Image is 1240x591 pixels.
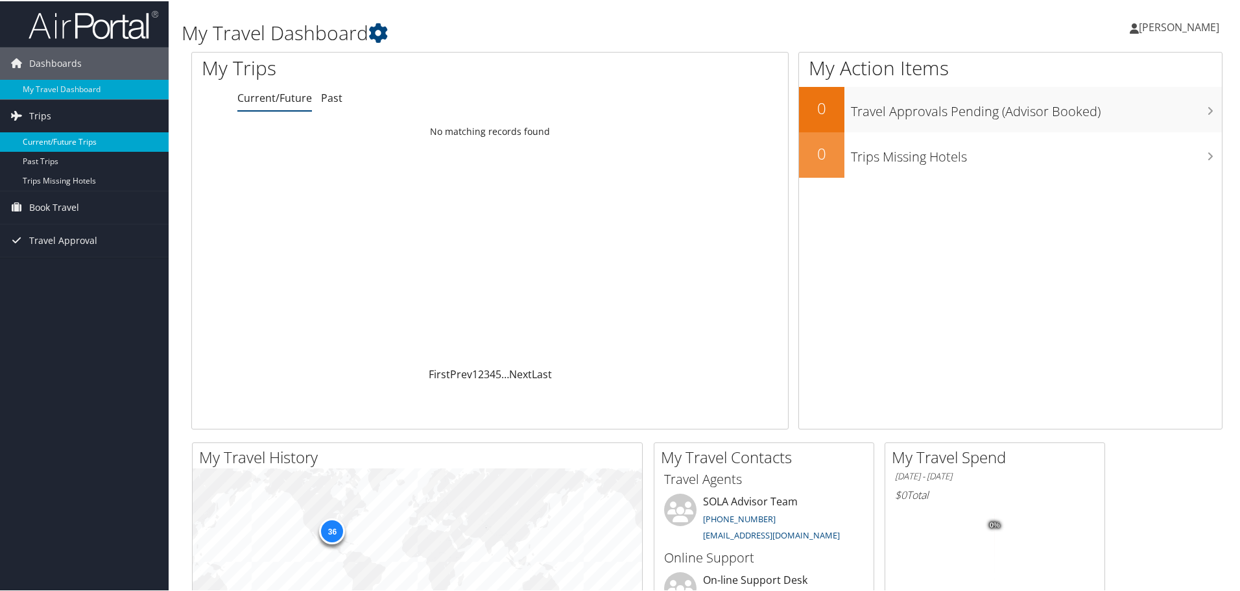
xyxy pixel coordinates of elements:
a: Next [509,366,532,380]
a: [PHONE_NUMBER] [703,512,776,524]
h2: 0 [799,141,844,163]
span: Book Travel [29,190,79,223]
a: Prev [450,366,472,380]
td: No matching records found [192,119,788,142]
div: 36 [319,517,345,543]
h2: My Travel History [199,445,642,467]
li: SOLA Advisor Team [658,492,870,546]
h3: Online Support [664,548,864,566]
a: First [429,366,450,380]
a: [PERSON_NAME] [1130,6,1232,45]
a: Last [532,366,552,380]
a: 1 [472,366,478,380]
span: Travel Approval [29,223,97,256]
a: 0Trips Missing Hotels [799,131,1222,176]
a: 3 [484,366,490,380]
a: 2 [478,366,484,380]
span: [PERSON_NAME] [1139,19,1219,33]
span: … [501,366,509,380]
a: Past [321,90,342,104]
img: airportal-logo.png [29,8,158,39]
h6: [DATE] - [DATE] [895,469,1095,481]
h3: Travel Approvals Pending (Advisor Booked) [851,95,1222,119]
a: 5 [495,366,501,380]
a: [EMAIL_ADDRESS][DOMAIN_NAME] [703,528,840,540]
h2: My Travel Spend [892,445,1104,467]
h1: My Trips [202,53,530,80]
h3: Trips Missing Hotels [851,140,1222,165]
h2: My Travel Contacts [661,445,874,467]
h3: Travel Agents [664,469,864,487]
span: $0 [895,487,907,501]
h1: My Action Items [799,53,1222,80]
h1: My Travel Dashboard [182,18,882,45]
a: 0Travel Approvals Pending (Advisor Booked) [799,86,1222,131]
h2: 0 [799,96,844,118]
span: Trips [29,99,51,131]
tspan: 0% [990,520,1000,528]
a: Current/Future [237,90,312,104]
span: Dashboards [29,46,82,78]
h6: Total [895,487,1095,501]
a: 4 [490,366,495,380]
